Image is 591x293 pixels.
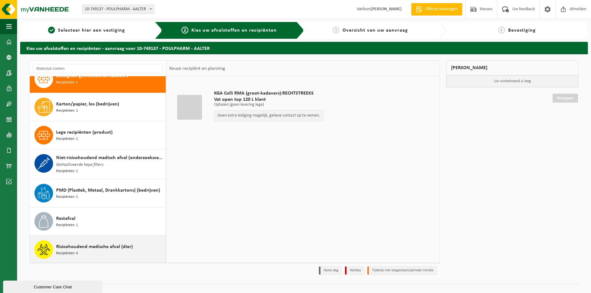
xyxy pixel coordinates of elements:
[30,93,166,121] button: Karton/papier, los (bedrijven) Recipiënten: 1
[214,90,324,96] span: KGA Colli RMA (groot-kadavers):RECHTSTREEKS
[56,162,103,168] span: Geïnactiveerde hepa filters
[23,27,150,34] a: 1Selecteer hier een vestiging
[56,100,119,108] span: Karton/papier, los (bedrijven)
[30,65,166,93] button: Biologisch geïnfecteerde kadavers Recipiënten: 1
[58,28,125,33] span: Selecteer hier een vestiging
[30,207,166,236] button: Restafval Recipiënten: 1
[508,28,536,33] span: Bevestiging
[56,243,133,251] span: Risicohoudend medische afval (dier)
[56,108,78,114] span: Recipiënten: 1
[343,28,408,33] span: Overzicht van uw aanvraag
[345,266,364,275] li: Holiday
[424,6,459,12] span: Offerte aanvragen
[319,266,342,275] li: Vaste dag
[56,168,78,174] span: Recipiënten: 1
[48,27,55,33] span: 1
[56,251,78,256] span: Recipiënten: 4
[56,129,113,136] span: Lege recipiënten (product)
[56,154,164,162] span: Niet-risicohoudend medisch afval (onderzoekscentra)
[191,28,277,33] span: Kies uw afvalstoffen en recipiënten
[217,113,320,118] p: Geen extra lediging mogelijk, gelieve contact op te nemen.
[446,60,579,75] div: [PERSON_NAME]
[56,187,160,194] span: PMD (Plastiek, Metaal, Drankkartons) (bedrijven)
[82,5,154,14] span: 10-749137 - POULPHARM - AALTER
[56,136,78,142] span: Recipiënten: 1
[20,42,588,54] h2: Kies uw afvalstoffen en recipiënten - aanvraag voor 10-749137 - POULPHARM - AALTER
[166,61,228,76] div: Keuze recipiënt en planning
[30,179,166,207] button: PMD (Plastiek, Metaal, Drankkartons) (bedrijven) Recipiënten: 1
[30,236,166,264] button: Risicohoudend medische afval (dier) Recipiënten: 4
[553,94,578,103] a: Doorgaan
[3,279,104,293] iframe: chat widget
[56,194,78,200] span: Recipiënten: 1
[367,266,437,275] li: Tijdelijk niet toegestaan/période limitée
[411,3,462,16] a: Offerte aanvragen
[56,222,78,228] span: Recipiënten: 1
[181,27,188,33] span: 2
[333,27,339,33] span: 3
[30,149,166,179] button: Niet-risicohoudend medisch afval (onderzoekscentra) Geïnactiveerde hepa filters Recipiënten: 1
[30,121,166,149] button: Lege recipiënten (product) Recipiënten: 1
[56,80,78,86] span: Recipiënten: 1
[214,96,324,103] span: Vat open top 120 L klant
[214,103,324,107] p: Ophalen (geen levering lege)
[371,7,402,11] strong: [PERSON_NAME]
[33,64,163,73] input: Materiaal zoeken
[446,75,579,87] p: Uw winkelmand is leeg
[56,215,75,222] span: Restafval
[498,27,505,33] span: 4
